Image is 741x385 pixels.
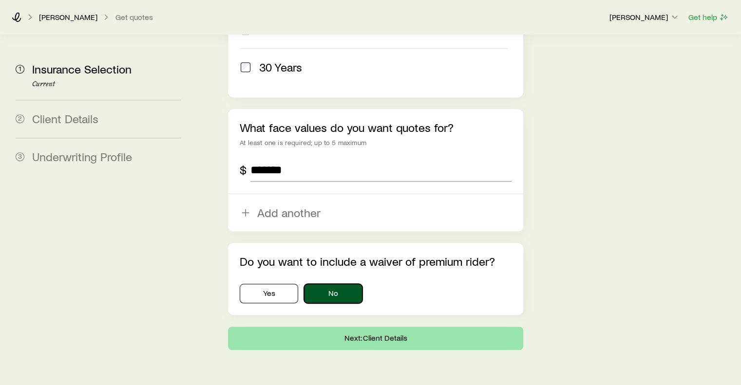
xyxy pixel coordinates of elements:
span: 1 [16,65,24,73]
span: 30 Years [259,60,302,74]
label: What face values do you want quotes for? [240,120,454,134]
p: Do you want to include a waiver of premium rider? [240,255,511,268]
button: Next: Client Details [228,327,523,350]
p: Current [32,80,181,88]
button: Get quotes [115,13,153,22]
p: [PERSON_NAME] [609,12,680,22]
p: [PERSON_NAME] [39,12,97,22]
button: [PERSON_NAME] [609,12,680,23]
button: Yes [240,284,298,303]
span: 3 [16,152,24,161]
button: No [304,284,362,303]
div: At least one is required; up to 5 maximum [240,139,511,147]
span: 2 [16,114,24,123]
button: Add another [228,194,523,231]
button: Get help [688,12,729,23]
span: Client Details [32,111,98,126]
span: Insurance Selection [32,62,132,76]
div: $ [240,163,247,177]
input: 30 Years [241,62,250,72]
span: Underwriting Profile [32,149,132,164]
